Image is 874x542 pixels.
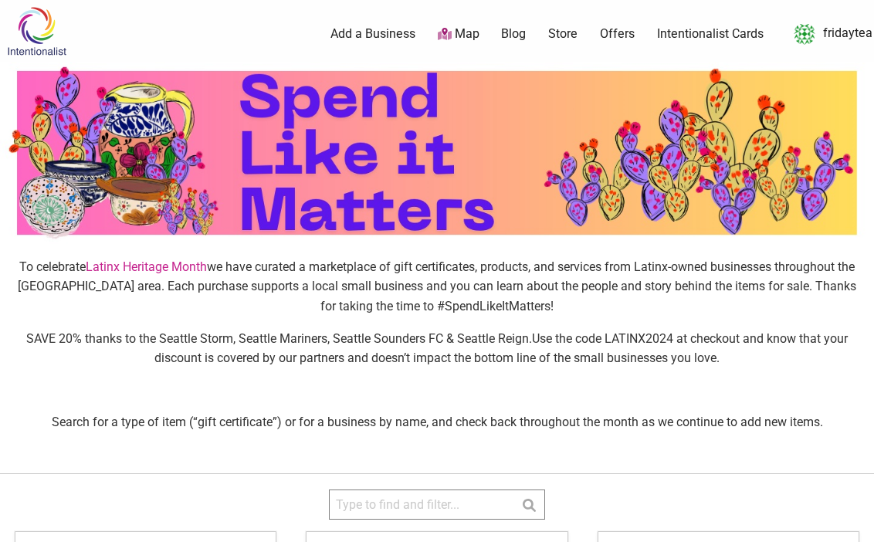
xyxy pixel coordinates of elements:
a: fridaytea [786,20,872,48]
a: Add a Business [330,25,415,42]
a: Offers [600,25,635,42]
a: Map [438,25,479,43]
a: Blog [501,25,526,42]
a: Intentionalist Cards [657,25,764,42]
p: Search for a type of item (“gift certificate”) or for a business by name, and check back througho... [13,412,861,432]
p: To celebrate we have curated a marketplace of gift certificates, products, and services from Lati... [13,257,861,317]
span: SAVE 20% thanks to the Seattle Storm, Seattle Mariners, Seattle Sounders FC & Seattle Reign. [26,331,532,346]
a: Latinx Heritage Month [86,259,207,274]
a: Store [548,25,578,42]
